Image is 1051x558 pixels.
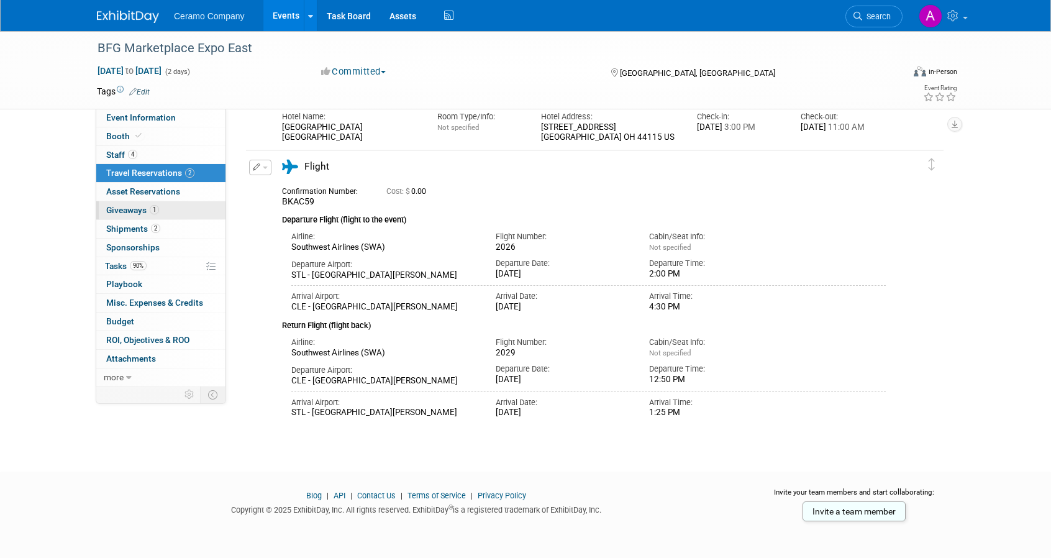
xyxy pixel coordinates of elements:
[407,491,466,500] a: Terms of Service
[649,375,784,385] div: 12:50 PM
[128,150,137,159] span: 4
[928,67,957,76] div: In-Person
[291,231,477,242] div: Airline:
[96,294,225,312] a: Misc. Expenses & Credits
[97,65,162,76] span: [DATE] [DATE]
[96,220,225,238] a: Shipments2
[496,408,630,418] div: [DATE]
[398,491,406,500] span: |
[282,196,314,206] span: BKAC59
[649,337,784,348] div: Cabin/Seat Info:
[697,111,782,122] div: Check-in:
[929,158,935,171] i: Click and drag to move item
[803,501,906,521] a: Invite a team member
[304,161,329,172] span: Flight
[96,201,225,219] a: Giveaways1
[105,261,147,271] span: Tasks
[174,11,245,21] span: Ceramo Company
[324,491,332,500] span: |
[201,386,226,403] td: Toggle Event Tabs
[96,183,225,201] a: Asset Reservations
[106,168,194,178] span: Travel Reservations
[801,111,886,122] div: Check-out:
[135,132,142,139] i: Booth reservation complete
[291,259,477,270] div: Departure Airport:
[106,131,144,141] span: Booth
[914,66,926,76] img: Format-Inperson.png
[829,65,957,83] div: Event Format
[96,313,225,331] a: Budget
[93,37,884,60] div: BFG Marketplace Expo East
[97,501,735,516] div: Copyright © 2025 ExhibitDay, Inc. All rights reserved. ExhibitDay is a registered trademark of Ex...
[282,111,419,122] div: Hotel Name:
[357,491,396,500] a: Contact Us
[306,491,322,500] a: Blog
[291,270,477,281] div: STL - [GEOGRAPHIC_DATA][PERSON_NAME]
[97,11,159,23] img: ExhibitDay
[496,242,630,253] div: 2026
[96,146,225,164] a: Staff4
[496,302,630,313] div: [DATE]
[96,164,225,182] a: Travel Reservations2
[291,337,477,348] div: Airline:
[919,4,942,28] img: Ayesha Begum
[826,122,865,132] span: 11:00 AM
[96,239,225,257] a: Sponsorships
[130,261,147,270] span: 90%
[291,302,477,313] div: CLE - [GEOGRAPHIC_DATA][PERSON_NAME]
[649,258,784,269] div: Departure Time:
[96,275,225,293] a: Playbook
[96,368,225,386] a: more
[96,127,225,145] a: Booth
[106,335,189,345] span: ROI, Objectives & ROO
[106,279,142,289] span: Playbook
[386,187,431,196] span: 0.00
[496,231,630,242] div: Flight Number:
[106,242,160,252] span: Sponsorships
[649,349,691,357] span: Not specified
[282,183,368,196] div: Confirmation Number:
[620,68,775,78] span: [GEOGRAPHIC_DATA], [GEOGRAPHIC_DATA]
[754,487,955,506] div: Invite your team members and start collaborating:
[291,291,477,302] div: Arrival Airport:
[437,123,479,132] span: Not specified
[317,65,391,78] button: Committed
[151,224,160,233] span: 2
[96,350,225,368] a: Attachments
[801,122,886,133] div: [DATE]
[649,269,784,280] div: 2:00 PM
[649,243,691,252] span: Not specified
[282,313,886,332] div: Return Flight (flight back)
[496,291,630,302] div: Arrival Date:
[106,298,203,308] span: Misc. Expenses & Credits
[496,364,630,375] div: Departure Date:
[334,491,345,500] a: API
[448,504,453,511] sup: ®
[106,112,176,122] span: Event Information
[291,365,477,376] div: Departure Airport:
[496,348,630,359] div: 2029
[541,122,678,144] div: [STREET_ADDRESS] [GEOGRAPHIC_DATA] OH 44115 US
[104,372,124,382] span: more
[282,160,298,174] i: Flight
[496,375,630,385] div: [DATE]
[649,408,784,418] div: 1:25 PM
[862,12,891,21] span: Search
[129,88,150,96] a: Edit
[649,291,784,302] div: Arrival Time:
[106,316,134,326] span: Budget
[106,205,159,215] span: Giveaways
[179,386,201,403] td: Personalize Event Tab Strip
[185,168,194,178] span: 2
[97,85,150,98] td: Tags
[291,376,477,386] div: CLE - [GEOGRAPHIC_DATA][PERSON_NAME]
[282,122,419,144] div: [GEOGRAPHIC_DATA] [GEOGRAPHIC_DATA]
[282,208,886,226] div: Departure Flight (flight to the event)
[96,257,225,275] a: Tasks90%
[649,302,784,313] div: 4:30 PM
[697,122,782,133] div: [DATE]
[496,269,630,280] div: [DATE]
[496,337,630,348] div: Flight Number:
[291,242,477,253] div: Southwest Airlines (SWA)
[478,491,526,500] a: Privacy Policy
